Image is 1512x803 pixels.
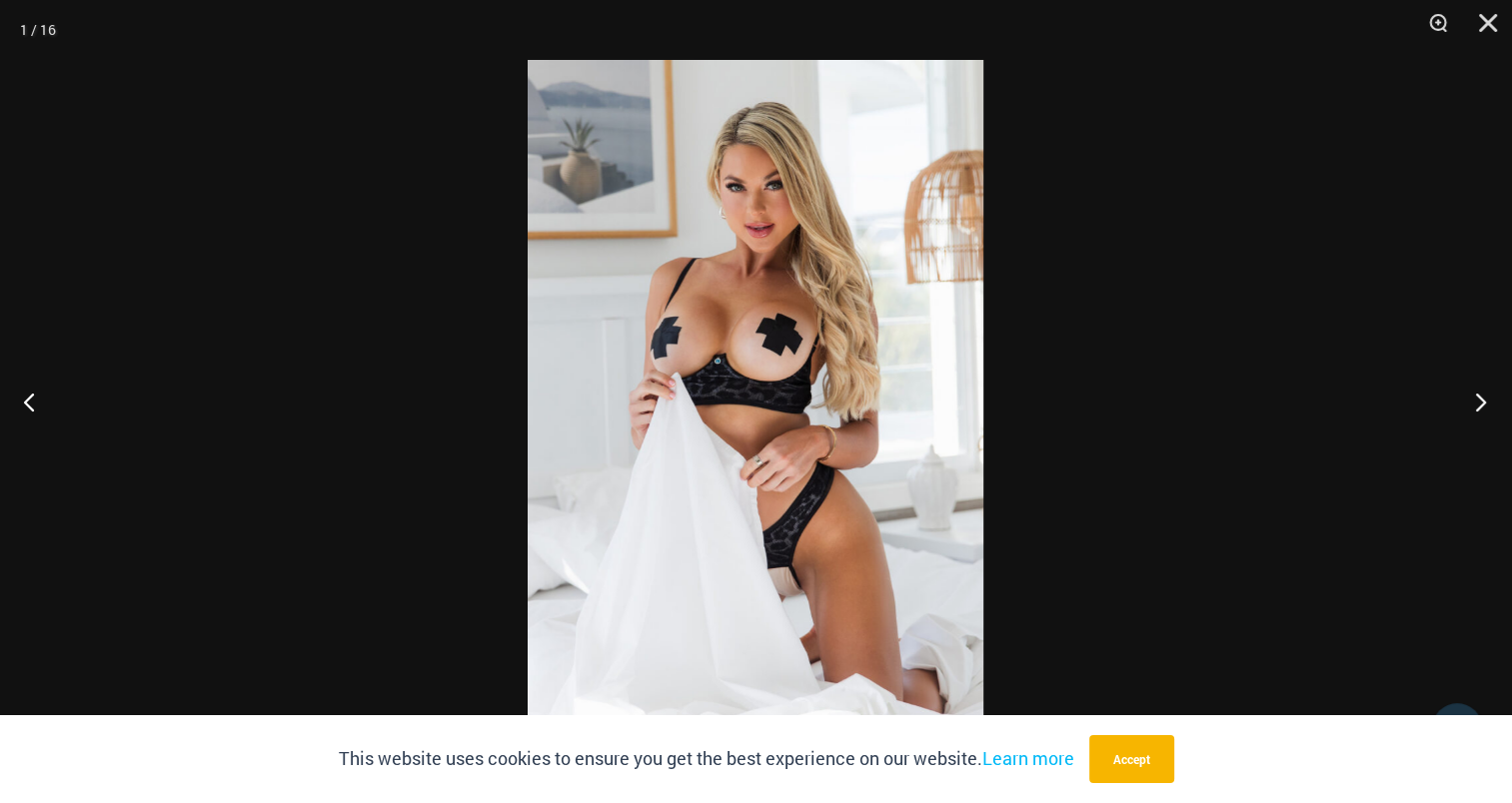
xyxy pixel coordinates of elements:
[339,744,1074,774] p: This website uses cookies to ensure you get the best experience on our website.
[982,746,1074,770] a: Learn more
[1089,735,1174,783] button: Accept
[1437,352,1512,451] button: Next
[20,15,56,45] div: 1 / 16
[528,60,983,743] img: Nights Fall Silver Leopard 1036 Bra 6046 Thong 09v2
